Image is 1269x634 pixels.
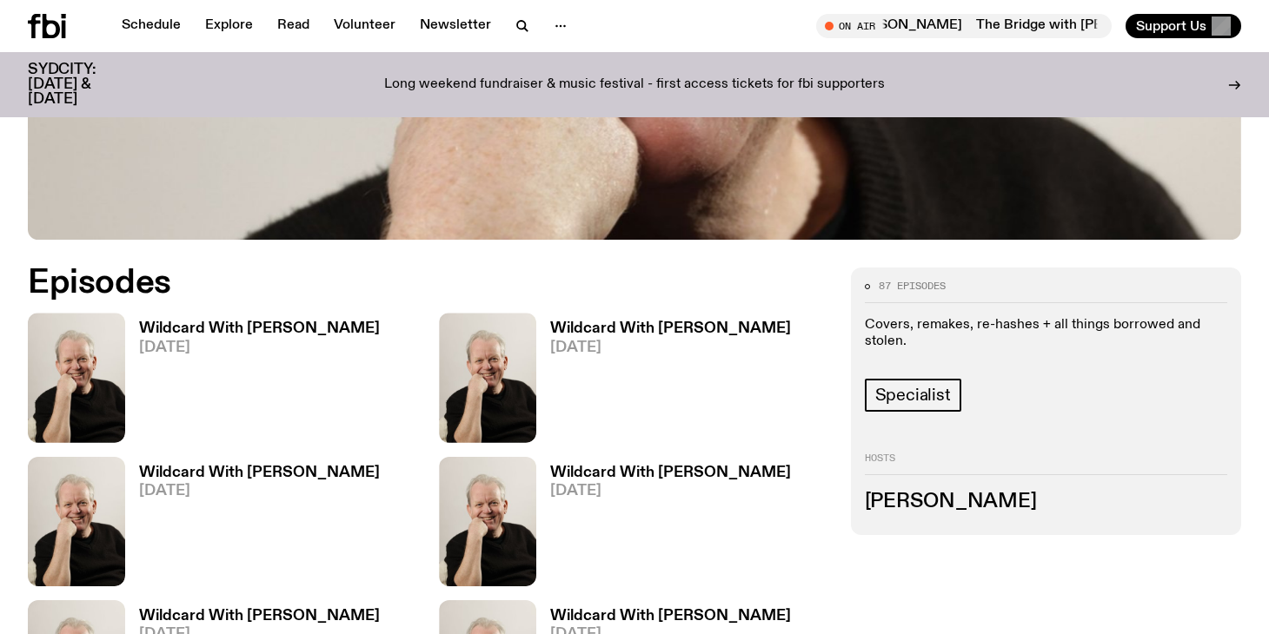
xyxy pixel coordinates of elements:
a: Wildcard With [PERSON_NAME][DATE] [536,321,791,442]
a: Read [267,14,320,38]
span: [DATE] [550,340,791,355]
a: Explore [195,14,263,38]
a: Wildcard With [PERSON_NAME][DATE] [536,466,791,586]
a: Schedule [111,14,191,38]
span: 87 episodes [879,281,946,291]
h3: Wildcard With [PERSON_NAME] [139,321,380,336]
p: Long weekend fundraiser & music festival - first access tickets for fbi supporters [384,77,885,93]
span: Specialist [875,386,951,405]
h2: Hosts [865,453,1227,474]
img: Stuart is smiling charmingly, wearing a black t-shirt against a stark white background. [28,457,125,586]
h3: Wildcard With [PERSON_NAME] [550,466,791,480]
h3: SYDCITY: [DATE] & [DATE] [28,63,139,107]
h3: Wildcard With [PERSON_NAME] [550,321,791,336]
p: Covers, remakes, re-hashes + all things borrowed and stolen. [865,317,1227,350]
a: Specialist [865,379,961,412]
span: [DATE] [139,340,380,355]
a: Volunteer [323,14,406,38]
h2: Episodes [28,267,830,299]
a: Newsletter [409,14,502,38]
img: Stuart is smiling charmingly, wearing a black t-shirt against a stark white background. [439,313,536,442]
button: Support Us [1126,14,1241,38]
h3: Wildcard With [PERSON_NAME] [139,466,380,480]
span: Support Us [1136,18,1206,34]
img: Stuart is smiling charmingly, wearing a black t-shirt against a stark white background. [439,457,536,586]
h3: Wildcard With [PERSON_NAME] [139,609,380,624]
a: Wildcard With [PERSON_NAME][DATE] [125,466,380,586]
h3: [PERSON_NAME] [865,492,1227,512]
h3: Wildcard With [PERSON_NAME] [550,609,791,624]
span: [DATE] [550,484,791,499]
a: Wildcard With [PERSON_NAME][DATE] [125,321,380,442]
img: Stuart is smiling charmingly, wearing a black t-shirt against a stark white background. [28,313,125,442]
button: On AirThe Bridge with [PERSON_NAME]The Bridge with [PERSON_NAME] [816,14,1112,38]
span: [DATE] [139,484,380,499]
